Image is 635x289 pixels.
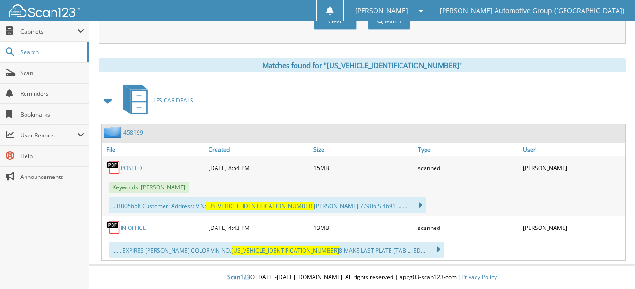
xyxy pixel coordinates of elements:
[521,143,625,156] a: User
[109,197,426,213] div: ...BB05658 Customer: Address: VIN: [PERSON_NAME] 77906 S 4691 ... ...
[20,48,83,56] span: Search
[311,218,416,237] div: 13MB
[9,4,80,17] img: scan123-logo-white.svg
[521,218,625,237] div: [PERSON_NAME]
[461,273,497,281] a: Privacy Policy
[20,90,84,98] span: Reminders
[311,158,416,177] div: 15MB
[20,131,78,139] span: User Reports
[206,143,311,156] a: Created
[416,143,520,156] a: Type
[20,173,84,181] span: Announcements
[104,127,123,138] img: folder2.png
[121,224,146,232] a: IN OFFICE
[106,221,121,235] img: PDF.png
[227,273,250,281] span: Scan123
[355,8,408,14] span: [PERSON_NAME]
[206,158,311,177] div: [DATE] 8:54 PM
[416,218,520,237] div: scanned
[99,58,626,72] div: Matches found for "[US_VEHICLE_IDENTIFICATION_NUMBER]"
[311,143,416,156] a: Size
[231,246,339,255] span: [US_VEHICLE_IDENTIFICATION_NUMBER]
[123,128,143,136] a: 458199
[20,110,84,119] span: Bookmarks
[206,202,314,210] span: [US_VEHICLE_IDENTIFICATION_NUMBER]
[118,82,193,119] a: LFS CAR DEALS
[416,158,520,177] div: scanned
[153,96,193,104] span: LFS CAR DEALS
[106,161,121,175] img: PDF.png
[440,8,624,14] span: [PERSON_NAME] Automotive Group ([GEOGRAPHIC_DATA])
[121,164,142,172] a: POSTED
[89,266,635,289] div: © [DATE]-[DATE] [DOMAIN_NAME]. All rights reserved | appg03-scan123-com |
[20,69,84,77] span: Scan
[20,152,84,160] span: Help
[206,218,311,237] div: [DATE] 4:43 PM
[109,242,444,258] div: .... . EXPIRES [PERSON_NAME] COLOR VIN NO. 8 MAKE LAST PLATE [TAB ... ED...
[102,143,206,156] a: File
[109,182,189,193] span: Keywords: [PERSON_NAME]
[521,158,625,177] div: [PERSON_NAME]
[20,27,78,35] span: Cabinets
